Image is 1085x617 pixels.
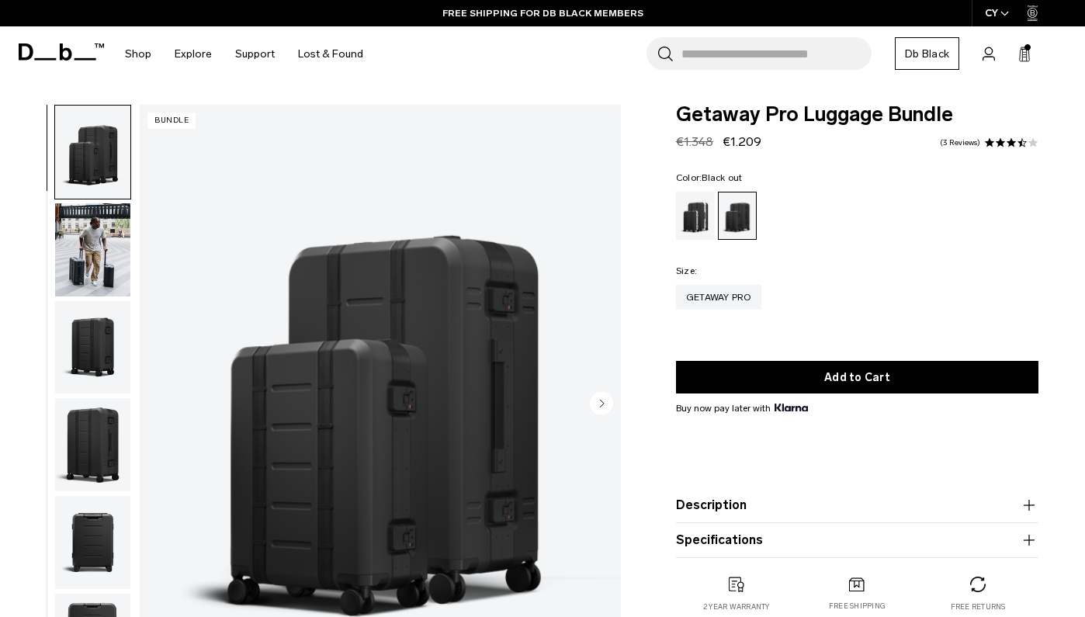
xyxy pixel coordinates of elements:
button: Getaway Pro Luggage Bundle [54,203,131,297]
button: Getaway Pro Luggage Bundle [54,397,131,492]
img: {"height" => 20, "alt" => "Klarna"} [775,404,808,411]
legend: Size: [676,266,697,276]
a: FREE SHIPPING FOR DB BLACK MEMBERS [442,6,643,20]
img: Getaway Pro Luggage Bundle [55,398,130,491]
a: Explore [175,26,212,81]
legend: Color: [676,173,743,182]
button: Getaway Pro Luggage Bundle [54,495,131,590]
img: Getaway Pro Luggage Bundle [55,496,130,589]
a: Black out [718,192,757,240]
p: Free shipping [829,601,886,612]
a: Silver [676,192,715,240]
p: 2 year warranty [703,601,770,612]
span: Getaway Pro Luggage Bundle [676,105,1038,125]
img: Getaway Pro Luggage Bundle [55,203,130,296]
a: Getaway Pro [676,285,761,310]
button: Next slide [590,392,613,418]
nav: Main Navigation [113,26,375,81]
span: Buy now pay later with [676,401,808,415]
img: Getaway Pro Luggage Bundle [55,301,130,394]
a: Shop [125,26,151,81]
s: €1.348 [676,134,713,149]
span: €1.209 [723,134,761,149]
a: 3 reviews [940,139,980,147]
p: Free returns [951,601,1006,612]
button: Add to Cart [676,361,1038,393]
button: Getaway Pro Luggage Bundle [54,105,131,199]
span: Black out [702,172,742,183]
button: Specifications [676,531,1038,549]
a: Lost & Found [298,26,363,81]
a: Support [235,26,275,81]
button: Getaway Pro Luggage Bundle [54,300,131,395]
p: Bundle [147,113,196,129]
a: Db Black [895,37,959,70]
button: Description [676,496,1038,515]
img: Getaway Pro Luggage Bundle [55,106,130,199]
